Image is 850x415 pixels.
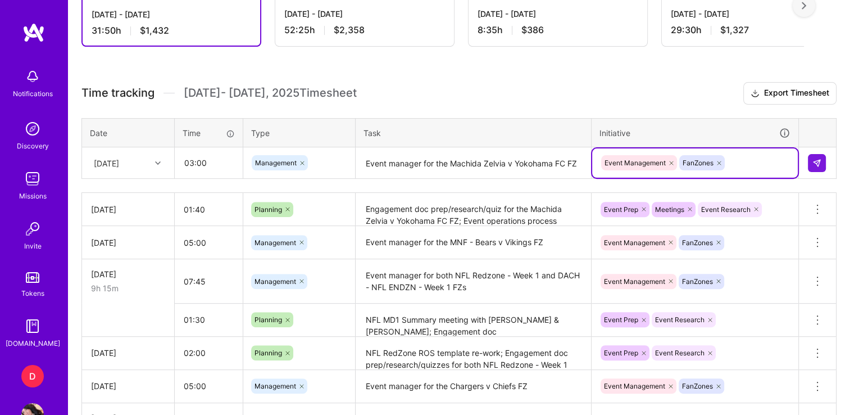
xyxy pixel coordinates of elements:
[91,282,165,294] div: 9h 15m
[254,205,282,214] span: Planning
[255,159,297,167] span: Management
[21,287,44,299] div: Tokens
[682,277,713,286] span: FanZones
[21,218,44,240] img: Invite
[284,24,445,36] div: 52:25 h
[808,154,827,172] div: null
[701,205,751,214] span: Event Research
[357,305,590,336] textarea: NFL MD1 Summary meeting with [PERSON_NAME] & [PERSON_NAME]; Engagement doc prep/research/quizzes ...
[175,195,243,224] input: HH:MM
[357,194,590,225] textarea: Engagement doc prep/research/quiz for the Machida Zelvia v Yokohama FC FZ; Event operations proce...
[357,338,590,369] textarea: NFL RedZone ROS template re-work; Engagement doc prep/research/quizzes for both NFL Redzone - Wee...
[254,277,296,286] span: Management
[478,8,638,20] div: [DATE] - [DATE]
[82,118,175,147] th: Date
[175,305,243,335] input: HH:MM
[254,238,296,247] span: Management
[356,118,592,147] th: Task
[21,365,44,387] div: D
[604,382,665,390] span: Event Management
[812,159,821,168] img: Submit
[357,227,590,258] textarea: Event manager for the MNF - Bears v Vikings FZ
[21,118,44,140] img: discovery
[655,205,684,214] span: Meetings
[91,268,165,280] div: [DATE]
[334,24,365,36] span: $2,358
[655,315,704,324] span: Event Research
[26,272,39,283] img: tokens
[91,380,165,392] div: [DATE]
[604,349,638,357] span: Event Prep
[254,349,282,357] span: Planning
[683,159,713,167] span: FanZones
[183,127,235,139] div: Time
[802,2,806,10] img: right
[243,118,356,147] th: Type
[19,190,47,202] div: Missions
[604,205,638,214] span: Event Prep
[21,168,44,190] img: teamwork
[599,127,790,139] div: Initiative
[655,349,704,357] span: Event Research
[682,382,713,390] span: FanZones
[751,88,760,100] i: icon Download
[19,365,47,387] a: D
[357,148,590,178] textarea: Event manager for the Machida Zelvia v Yokohama FC FZ
[175,228,243,258] input: HH:MM
[6,337,60,349] div: [DOMAIN_NAME]
[91,204,165,215] div: [DATE]
[21,315,44,337] img: guide book
[81,86,154,100] span: Time tracking
[17,140,49,152] div: Discovery
[357,371,590,402] textarea: Event manager for the Chargers v Chiefs FZ
[94,157,119,169] div: [DATE]
[92,25,251,37] div: 31:50 h
[478,24,638,36] div: 8:35 h
[604,238,665,247] span: Event Management
[521,24,544,36] span: $386
[284,8,445,20] div: [DATE] - [DATE]
[22,22,45,43] img: logo
[254,315,282,324] span: Planning
[13,88,53,100] div: Notifications
[21,65,44,88] img: bell
[604,315,638,324] span: Event Prep
[140,25,169,37] span: $1,432
[671,24,831,36] div: 29:30 h
[175,338,243,368] input: HH:MM
[24,240,42,252] div: Invite
[671,8,831,20] div: [DATE] - [DATE]
[254,382,296,390] span: Management
[604,159,666,167] span: Event Management
[175,267,243,296] input: HH:MM
[175,148,242,178] input: HH:MM
[184,86,357,100] span: [DATE] - [DATE] , 2025 Timesheet
[720,24,749,36] span: $1,327
[743,82,837,105] button: Export Timesheet
[357,260,590,303] textarea: Event manager for both NFL Redzone - Week 1 and DACH - NFL ENDZN - Week 1 FZs
[92,8,251,20] div: [DATE] - [DATE]
[604,277,665,286] span: Event Management
[91,347,165,359] div: [DATE]
[155,160,161,166] i: icon Chevron
[175,371,243,401] input: HH:MM
[682,238,713,247] span: FanZones
[91,237,165,249] div: [DATE]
